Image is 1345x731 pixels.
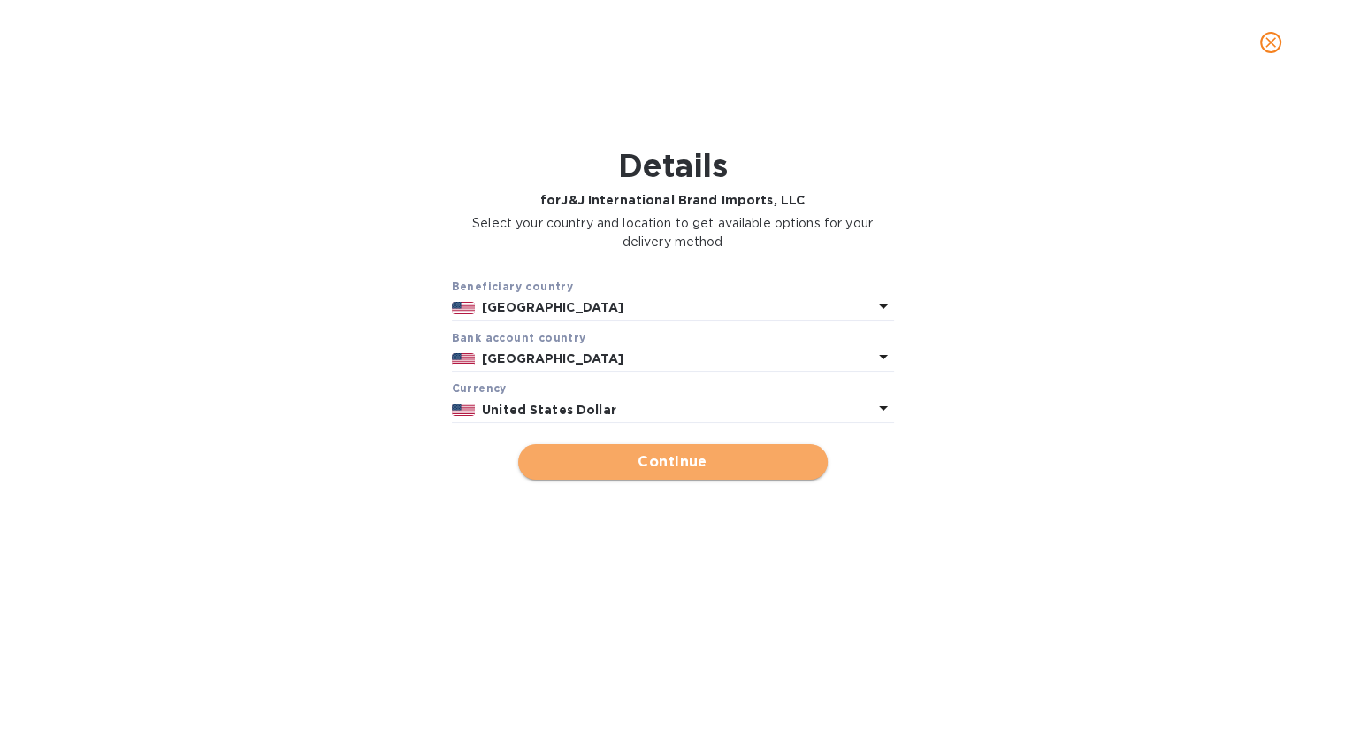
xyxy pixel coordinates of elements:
[532,451,814,473] span: Continue
[452,302,476,314] img: US
[452,353,476,365] img: US
[452,381,507,395] b: Currency
[482,351,623,365] b: [GEOGRAPHIC_DATA]
[482,300,623,314] b: [GEOGRAPHIC_DATA]
[1249,21,1292,64] button: close
[452,147,894,184] h1: Details
[482,403,616,417] b: United States Dollar
[518,444,828,480] button: Continue
[540,193,805,207] b: for J&J International Brand Imports, LLC
[452,331,586,344] b: Bank account cоuntry
[452,214,894,251] p: Select your country and location to get available options for your delivery method
[452,404,476,416] img: USD
[452,280,574,293] b: Beneficiary country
